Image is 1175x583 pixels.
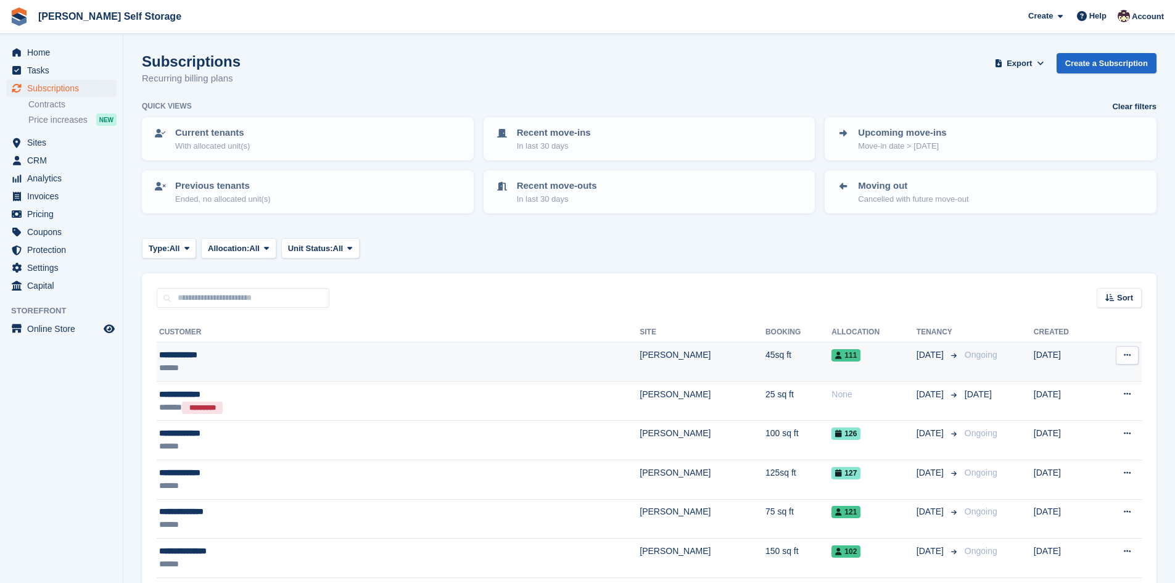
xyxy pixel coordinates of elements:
th: Site [640,323,765,342]
a: menu [6,188,117,205]
span: Online Store [27,320,101,337]
p: In last 30 days [517,193,597,205]
span: Ongoing [965,546,997,556]
span: Coupons [27,223,101,241]
a: menu [6,259,117,276]
a: menu [6,152,117,169]
span: [DATE] [917,545,946,558]
a: [PERSON_NAME] Self Storage [33,6,186,27]
span: [DATE] [917,388,946,401]
td: 45sq ft [765,342,831,382]
a: menu [6,241,117,258]
span: [DATE] [917,427,946,440]
td: 125sq ft [765,460,831,499]
div: None [831,388,917,401]
h6: Quick views [142,101,192,112]
p: Upcoming move-ins [858,126,946,140]
h1: Subscriptions [142,53,241,70]
span: Help [1089,10,1107,22]
span: Protection [27,241,101,258]
span: Storefront [11,305,123,317]
span: Create [1028,10,1053,22]
span: Tasks [27,62,101,79]
a: Recent move-outs In last 30 days [485,172,814,212]
span: 102 [831,545,860,558]
td: 100 sq ft [765,421,831,460]
span: 126 [831,428,860,440]
span: Export [1007,57,1032,70]
td: [PERSON_NAME] [640,381,765,421]
td: [DATE] [1034,421,1096,460]
span: [DATE] [917,349,946,362]
a: Preview store [102,321,117,336]
td: [PERSON_NAME] [640,421,765,460]
a: Current tenants With allocated unit(s) [143,118,472,159]
th: Customer [157,323,640,342]
a: menu [6,62,117,79]
span: All [333,242,344,255]
a: menu [6,134,117,151]
span: Unit Status: [288,242,333,255]
p: Move-in date > [DATE] [858,140,946,152]
td: [DATE] [1034,381,1096,421]
td: [DATE] [1034,539,1096,578]
th: Booking [765,323,831,342]
span: Home [27,44,101,61]
a: Contracts [28,99,117,110]
span: Analytics [27,170,101,187]
td: [DATE] [1034,460,1096,499]
span: 111 [831,349,860,362]
span: Pricing [27,205,101,223]
p: Cancelled with future move-out [858,193,968,205]
img: Jacob Esser [1118,10,1130,22]
a: menu [6,80,117,97]
th: Created [1034,323,1096,342]
td: [PERSON_NAME] [640,342,765,382]
span: Sort [1117,292,1133,304]
span: Price increases [28,114,88,126]
a: Previous tenants Ended, no allocated unit(s) [143,172,472,212]
a: menu [6,205,117,223]
a: menu [6,277,117,294]
td: 25 sq ft [765,381,831,421]
span: All [170,242,180,255]
td: 75 sq ft [765,499,831,539]
span: Invoices [27,188,101,205]
span: Ongoing [965,507,997,516]
td: 150 sq ft [765,539,831,578]
span: Type: [149,242,170,255]
span: 127 [831,467,860,479]
span: Capital [27,277,101,294]
span: Settings [27,259,101,276]
p: Recent move-outs [517,179,597,193]
td: [PERSON_NAME] [640,499,765,539]
p: Previous tenants [175,179,271,193]
a: menu [6,44,117,61]
p: Moving out [858,179,968,193]
td: [PERSON_NAME] [640,460,765,499]
span: Allocation: [208,242,249,255]
button: Export [992,53,1047,73]
p: Recurring billing plans [142,72,241,86]
span: Ongoing [965,468,997,478]
div: NEW [96,114,117,126]
th: Allocation [831,323,917,342]
a: Create a Subscription [1057,53,1156,73]
span: 121 [831,506,860,518]
span: CRM [27,152,101,169]
span: Sites [27,134,101,151]
a: Upcoming move-ins Move-in date > [DATE] [826,118,1155,159]
span: [DATE] [965,389,992,399]
a: Recent move-ins In last 30 days [485,118,814,159]
span: All [249,242,260,255]
button: Allocation: All [201,238,276,258]
a: menu [6,170,117,187]
a: menu [6,223,117,241]
a: menu [6,320,117,337]
p: Recent move-ins [517,126,591,140]
img: stora-icon-8386f47178a22dfd0bd8f6a31ec36ba5ce8667c1dd55bd0f319d3a0aa187defe.svg [10,7,28,26]
th: Tenancy [917,323,960,342]
span: Ongoing [965,350,997,360]
span: [DATE] [917,505,946,518]
span: Subscriptions [27,80,101,97]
